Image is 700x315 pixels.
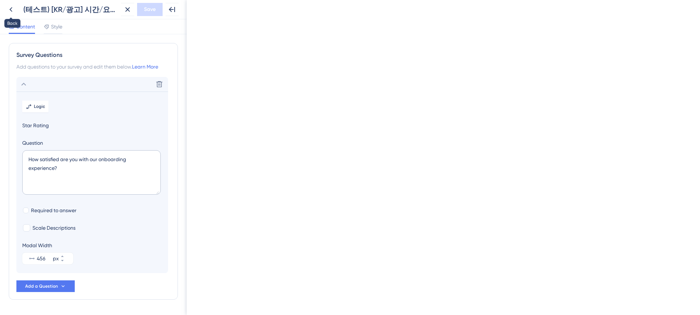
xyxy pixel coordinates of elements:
[16,280,75,292] button: Add a Question
[22,150,161,195] textarea: How satisfied are you with our onboarding experience?
[22,101,48,112] button: Logic
[53,254,59,263] div: px
[16,62,170,71] div: Add questions to your survey and edit them below.
[16,51,170,59] div: Survey Questions
[22,139,162,147] label: Question
[60,258,73,264] button: px
[25,283,58,289] span: Add a Question
[31,206,77,215] span: Required to answer
[132,64,158,70] a: Learn More
[60,253,73,258] button: px
[22,241,73,250] div: Modal Width
[34,104,45,109] span: Logic
[23,4,118,15] div: (테스트) [KR/광고] 시간/요일 타겟팅 서베이
[22,121,162,130] span: Star Rating
[16,22,35,31] span: Content
[137,3,163,16] button: Save
[37,254,51,263] input: px
[51,22,62,31] span: Style
[144,5,156,14] span: Save
[32,223,75,232] span: Scale Descriptions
